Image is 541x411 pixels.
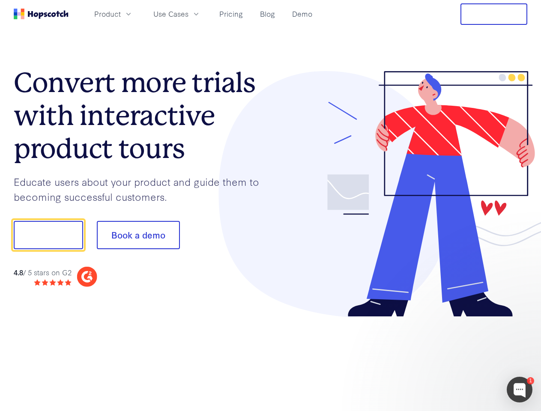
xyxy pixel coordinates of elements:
strong: 4.8 [14,267,23,277]
a: Home [14,9,69,19]
button: Use Cases [148,7,206,21]
span: Use Cases [153,9,188,19]
button: Free Trial [460,3,527,25]
a: Pricing [216,7,246,21]
a: Blog [257,7,278,21]
button: Show me! [14,221,83,249]
h1: Convert more trials with interactive product tours [14,66,271,165]
button: Book a demo [97,221,180,249]
button: Product [89,7,138,21]
a: Demo [289,7,316,21]
div: 1 [527,377,534,384]
p: Educate users about your product and guide them to becoming successful customers. [14,174,271,204]
span: Product [94,9,121,19]
div: / 5 stars on G2 [14,267,72,278]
